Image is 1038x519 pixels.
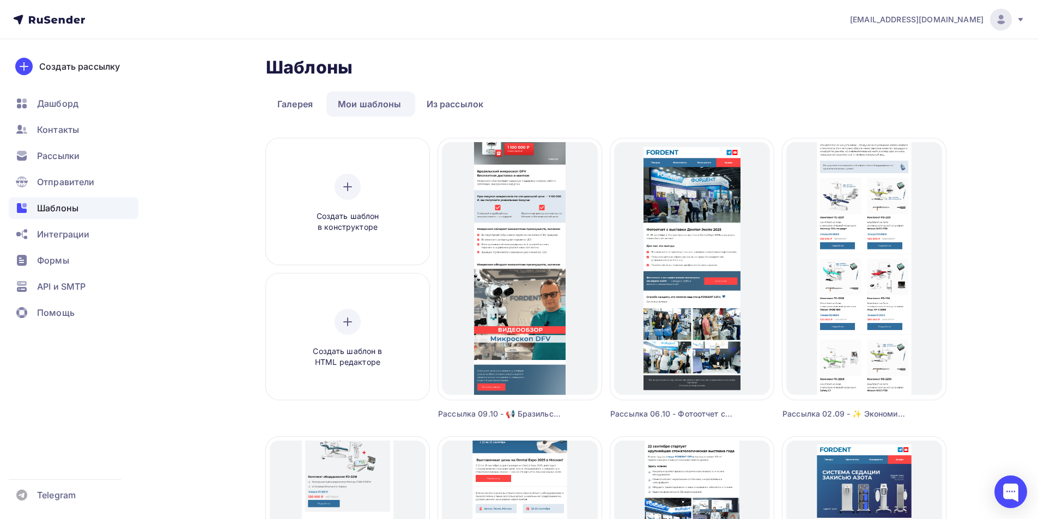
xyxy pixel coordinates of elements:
[850,14,984,25] span: [EMAIL_ADDRESS][DOMAIN_NAME]
[296,346,399,368] span: Создать шаблон в HTML редакторе
[37,489,76,502] span: Telegram
[782,408,905,419] div: Рассылка 02.09 - ✨ Экономия до -43% Стоматологические установки – выгодно и удобно
[37,280,86,293] span: API и SMTP
[37,123,79,136] span: Контакты
[296,211,399,233] span: Создать шаблон в конструкторе
[266,57,353,78] h2: Шаблоны
[9,249,138,271] a: Формы
[37,202,78,215] span: Шаблоны
[415,91,495,117] a: Из рассылок
[37,149,80,162] span: Рассылки
[37,254,69,267] span: Формы
[9,119,138,141] a: Контакты
[438,408,561,419] div: Рассылка 09.10 - 📢 Бразильский микроскоп DFV Бесплатная доставка и монтаж
[9,93,138,114] a: Дашборд
[850,9,1025,30] a: [EMAIL_ADDRESS][DOMAIN_NAME]
[37,228,89,241] span: Интеграции
[9,171,138,193] a: Отправители
[610,408,733,419] div: Рассылка 06.10 - Фотоотчет с выставки Дентал-Экспо 2025
[326,91,413,117] a: Мои шаблоны
[266,91,324,117] a: Галерея
[9,197,138,219] a: Шаблоны
[37,175,95,188] span: Отправители
[37,306,75,319] span: Помощь
[37,97,78,110] span: Дашборд
[9,145,138,167] a: Рассылки
[39,60,120,73] div: Создать рассылку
